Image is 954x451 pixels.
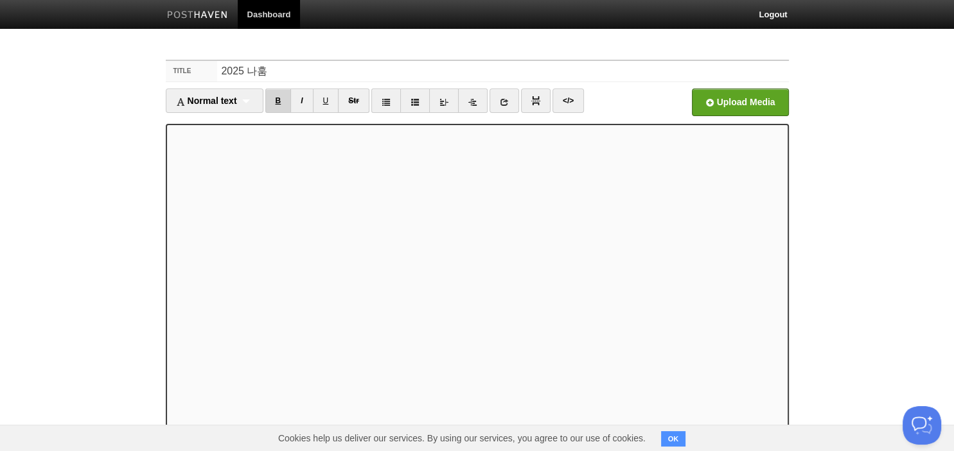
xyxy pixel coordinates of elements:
[265,425,658,451] span: Cookies help us deliver our services. By using our services, you agree to our use of cookies.
[552,89,584,113] a: </>
[348,96,359,105] del: Str
[903,406,941,445] iframe: Help Scout Beacon - Open
[338,89,369,113] a: Str
[531,96,540,105] img: pagebreak-icon.png
[176,96,237,106] span: Normal text
[661,431,686,447] button: OK
[290,89,313,113] a: I
[313,89,339,113] a: U
[167,11,228,21] img: Posthaven-bar
[265,89,292,113] a: B
[166,61,218,81] label: Title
